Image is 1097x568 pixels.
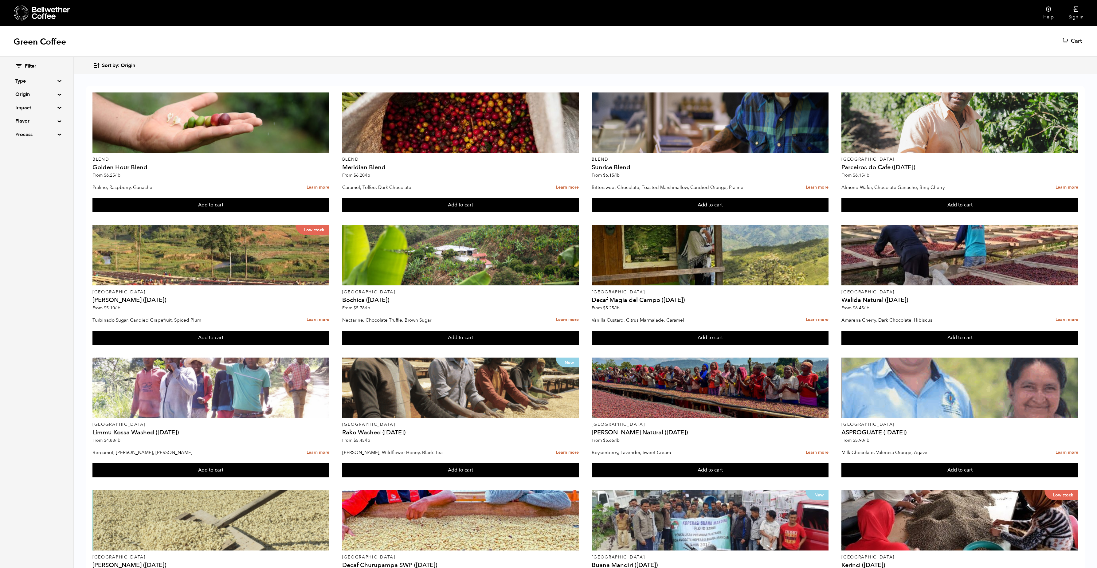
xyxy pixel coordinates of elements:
span: $ [354,305,356,311]
span: From [342,437,370,443]
p: Nectarine, Chocolate Truffle, Brown Sugar [342,315,503,325]
p: [GEOGRAPHIC_DATA] [92,422,329,427]
p: [GEOGRAPHIC_DATA] [342,555,579,559]
span: From [841,305,869,311]
span: /lb [365,437,370,443]
span: From [592,437,620,443]
p: Bergamot, [PERSON_NAME], [PERSON_NAME] [92,448,253,457]
p: [GEOGRAPHIC_DATA] [92,555,329,559]
p: [GEOGRAPHIC_DATA] [592,422,829,427]
a: Learn more [307,181,329,194]
h4: Sunrise Blend [592,164,829,170]
p: Praline, Raspberry, Ganache [92,183,253,192]
span: $ [104,172,106,178]
span: $ [853,437,855,443]
button: Add to cart [592,331,829,345]
span: $ [603,437,605,443]
bdi: 6.15 [603,172,620,178]
h4: Golden Hour Blend [92,164,329,170]
span: /lb [864,305,869,311]
bdi: 6.45 [853,305,869,311]
a: Learn more [556,181,579,194]
p: Blend [342,157,579,162]
a: Low stock [92,225,329,285]
span: From [342,305,370,311]
a: Learn more [1056,446,1078,459]
bdi: 5.90 [853,437,869,443]
p: Low stock [1044,490,1078,500]
p: [GEOGRAPHIC_DATA] [92,290,329,294]
a: Learn more [556,446,579,459]
span: /lb [365,305,370,311]
a: Low stock [841,490,1078,550]
span: /lb [115,305,120,311]
p: Almond Wafer, Chocolate Ganache, Bing Cherry [841,183,1002,192]
span: /lb [115,172,120,178]
p: [GEOGRAPHIC_DATA] [841,422,1078,427]
h4: [PERSON_NAME] ([DATE]) [92,297,329,303]
button: Add to cart [841,198,1078,212]
bdi: 6.15 [853,172,869,178]
h4: Decaf Magia del Campo ([DATE]) [592,297,829,303]
span: From [92,305,120,311]
p: Low stock [296,225,329,235]
summary: Origin [15,91,58,98]
button: Add to cart [92,198,329,212]
p: [GEOGRAPHIC_DATA] [592,290,829,294]
summary: Process [15,131,58,138]
p: Caramel, Toffee, Dark Chocolate [342,183,503,192]
span: /lb [864,437,869,443]
span: $ [104,305,106,311]
a: Cart [1063,37,1083,45]
bdi: 6.25 [104,172,120,178]
span: From [592,305,620,311]
p: [PERSON_NAME], Wildflower Honey, Black Tea [342,448,503,457]
button: Add to cart [342,331,579,345]
h4: Limmu Kossa Washed ([DATE]) [92,429,329,436]
p: Vanilla Custard, Citrus Marmalade, Caramel [592,315,753,325]
a: Learn more [556,313,579,327]
p: Milk Chocolate, Valencia Orange, Agave [841,448,1002,457]
button: Add to cart [92,331,329,345]
a: Learn more [806,313,829,327]
p: Boysenberry, Lavender, Sweet Cream [592,448,753,457]
p: [GEOGRAPHIC_DATA] [841,290,1078,294]
h4: Meridian Blend [342,164,579,170]
span: /lb [115,437,120,443]
p: [GEOGRAPHIC_DATA] [841,157,1078,162]
span: $ [354,172,356,178]
h4: Bochica ([DATE]) [342,297,579,303]
button: Add to cart [841,331,1078,345]
a: New [342,358,579,418]
span: /lb [365,172,370,178]
h1: Green Coffee [14,36,66,47]
span: $ [853,172,855,178]
span: From [92,437,120,443]
p: [GEOGRAPHIC_DATA] [841,555,1078,559]
span: /lb [614,305,620,311]
span: From [92,172,120,178]
span: Cart [1071,37,1082,45]
a: Learn more [806,181,829,194]
span: /lb [614,437,620,443]
p: Bittersweet Chocolate, Toasted Marshmallow, Candied Orange, Praline [592,183,753,192]
h4: [PERSON_NAME] Natural ([DATE]) [592,429,829,436]
span: From [592,172,620,178]
button: Add to cart [592,463,829,477]
span: From [841,172,869,178]
span: $ [603,305,605,311]
button: Add to cart [92,463,329,477]
p: Turbinado Sugar, Candied Grapefruit, Spiced Plum [92,315,253,325]
h4: Parceiros do Cafe ([DATE]) [841,164,1078,170]
summary: Impact [15,104,58,112]
button: Add to cart [342,198,579,212]
span: Sort by: Origin [102,62,135,69]
p: New [805,490,829,500]
span: $ [603,172,605,178]
p: New [556,358,579,367]
bdi: 5.10 [104,305,120,311]
button: Add to cart [841,463,1078,477]
summary: Type [15,77,58,85]
bdi: 5.65 [603,437,620,443]
a: Learn more [1056,313,1078,327]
